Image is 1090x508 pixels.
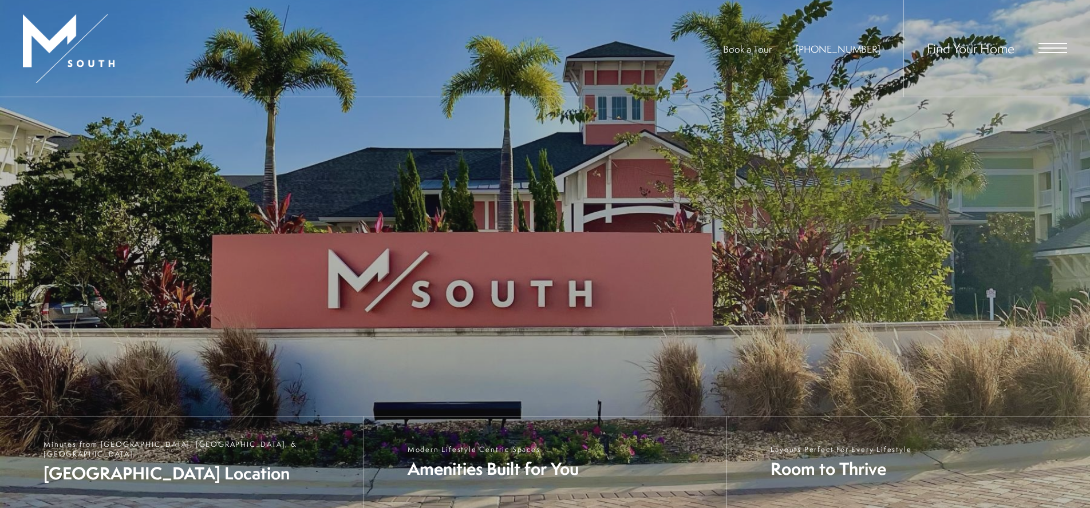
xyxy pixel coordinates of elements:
a: Book a Tour [723,42,772,55]
a: Find Your Home [927,39,1014,57]
span: [GEOGRAPHIC_DATA] Location [44,462,352,485]
img: MSouth [23,14,114,83]
span: Minutes from [GEOGRAPHIC_DATA], [GEOGRAPHIC_DATA], & [GEOGRAPHIC_DATA] [44,439,352,459]
span: [PHONE_NUMBER] [796,42,880,55]
button: Open Menu [1038,43,1067,53]
a: Call Us at 813-570-8014 [796,42,880,55]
